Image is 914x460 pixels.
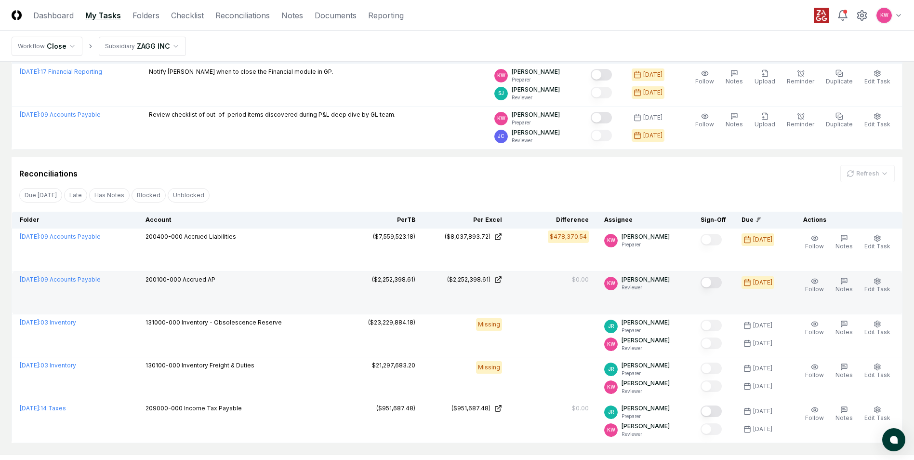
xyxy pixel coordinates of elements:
p: [PERSON_NAME] [512,128,560,137]
div: ($951,687.48) [376,404,415,413]
div: [DATE] [753,382,772,391]
button: Blocked [132,188,166,203]
a: Dashboard [33,10,74,21]
div: $478,370.54 [550,232,587,241]
div: [DATE] [753,425,772,433]
button: Mark complete [701,338,722,349]
a: Checklist [171,10,204,21]
button: Edit Task [862,318,892,338]
span: 200100-000 [146,276,181,283]
button: Mark complete [701,320,722,331]
div: $0.00 [572,404,589,413]
span: [DATE] : [20,233,40,240]
button: Notes [724,110,745,131]
p: Reviewer [622,284,670,291]
a: ($8,037,893.72) [431,232,502,241]
p: [PERSON_NAME] [622,422,670,431]
span: SJ [498,90,504,97]
p: [PERSON_NAME] [622,232,670,241]
button: Mark complete [701,277,722,288]
p: Reviewer [512,94,560,101]
div: ($8,037,893.72) [445,232,490,241]
span: Notes [835,328,853,336]
span: Notes [835,371,853,379]
button: Edit Task [862,404,892,424]
div: [DATE] [753,321,772,330]
p: Notify [PERSON_NAME] when to close the Financial module in GP. [149,68,333,76]
span: KW [880,12,888,19]
span: Inventory - Obsolescence Reserve [182,319,282,326]
div: [DATE] [753,339,772,348]
p: Preparer [512,76,560,83]
button: Reminder [785,68,816,88]
div: Actions [795,216,895,224]
span: Follow [805,243,824,250]
span: Edit Task [864,371,890,379]
button: Mark complete [591,112,612,123]
button: Mark complete [701,363,722,374]
span: KW [607,280,615,287]
p: [PERSON_NAME] [622,318,670,327]
span: [DATE] : [20,405,40,412]
div: [DATE] [643,131,662,140]
button: Edit Task [862,232,892,253]
button: Edit Task [862,110,892,131]
div: Workflow [18,42,45,51]
button: Follow [803,361,826,381]
div: $0.00 [572,275,589,284]
span: [DATE] : [20,319,40,326]
button: Mark complete [701,406,722,417]
nav: breadcrumb [12,37,186,56]
p: [PERSON_NAME] [512,110,560,119]
div: ($2,252,398.61) [372,275,415,284]
span: Follow [805,414,824,421]
button: Notes [834,318,855,338]
p: [PERSON_NAME] [622,275,670,284]
th: Per Excel [423,212,510,229]
div: Account [146,216,329,224]
button: Mark complete [701,423,722,435]
a: [DATE]:09 Accounts Payable [20,233,101,240]
span: Notes [835,285,853,293]
span: JR [608,365,614,373]
span: Duplicate [826,121,853,128]
span: KW [607,383,615,391]
button: Duplicate [824,110,855,131]
div: Missing [476,318,502,331]
span: Notes [726,121,743,128]
img: Logo [12,10,22,20]
span: Follow [805,371,824,379]
button: Edit Task [862,361,892,381]
div: [DATE] [643,70,662,79]
button: Mark complete [701,234,722,245]
div: [DATE] [643,88,662,97]
span: Edit Task [864,121,890,128]
span: KW [497,115,505,122]
a: [DATE]:03 Inventory [20,319,76,326]
span: 130100-000 [146,362,180,369]
span: 200400-000 [146,233,183,240]
button: Notes [834,275,855,296]
span: [DATE] : [20,68,40,75]
p: [PERSON_NAME] [622,404,670,413]
button: Mark complete [701,380,722,392]
span: Follow [695,121,714,128]
span: Edit Task [864,328,890,336]
button: Upload [753,110,777,131]
a: Documents [315,10,357,21]
span: JR [608,408,614,416]
div: [DATE] [753,364,772,373]
button: Notes [834,404,855,424]
p: Preparer [622,370,670,377]
div: [DATE] [753,235,772,244]
th: Sign-Off [693,212,734,229]
span: KW [607,340,615,348]
button: Follow [693,110,716,131]
span: Reminder [787,78,814,85]
a: ($951,687.48) [431,404,502,413]
button: Edit Task [862,275,892,296]
button: Edit Task [862,68,892,88]
span: Accrued Liabilities [184,233,236,240]
span: 131000-000 [146,319,180,326]
p: Reviewer [512,137,560,144]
